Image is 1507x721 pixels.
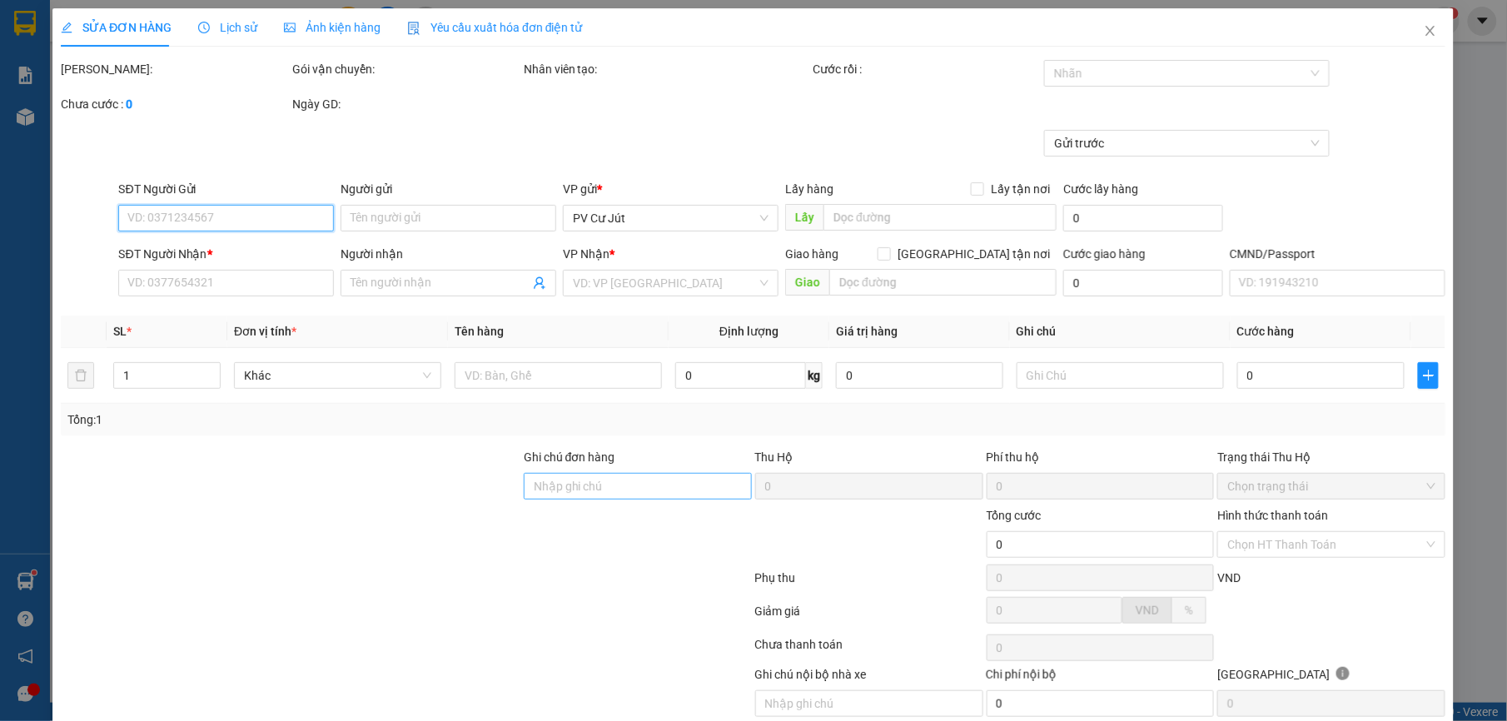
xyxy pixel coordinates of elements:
[1425,24,1438,37] span: close
[753,602,985,631] div: Giảm giá
[17,116,34,140] span: Nơi gửi:
[755,450,793,464] span: Thu Hộ
[987,509,1042,522] span: Tổng cước
[67,362,94,389] button: delete
[455,325,504,338] span: Tên hàng
[753,635,985,664] div: Chưa thanh toán
[119,245,335,263] div: SĐT Người Nhận
[61,95,289,113] div: Chưa cước :
[1136,604,1160,617] span: VND
[1063,205,1223,231] input: Cước lấy hàng
[168,62,235,75] span: CJ08250232
[836,325,898,338] span: Giá trị hàng
[824,204,1057,231] input: Dọc đường
[67,410,582,429] div: Tổng: 1
[786,204,824,231] span: Lấy
[755,690,983,717] input: Nhập ghi chú
[574,206,769,231] span: PV Cư Jút
[1237,325,1295,338] span: Cước hàng
[1063,270,1223,296] input: Cước giao hàng
[341,180,557,198] div: Người gửi
[830,269,1057,296] input: Dọc đường
[198,22,210,33] span: clock-circle
[1418,362,1440,389] button: plus
[891,245,1057,263] span: [GEOGRAPHIC_DATA] tận nơi
[753,569,985,598] div: Phụ thu
[806,362,823,389] span: kg
[1218,448,1446,466] div: Trạng thái Thu Hộ
[292,95,520,113] div: Ngày GD:
[755,665,983,690] div: Ghi chú nội bộ nhà xe
[119,180,335,198] div: SĐT Người Gửi
[407,21,583,34] span: Yêu cầu xuất hóa đơn điện tử
[57,117,93,126] span: PV Cư Jút
[813,60,1041,78] div: Cước rồi :
[341,245,557,263] div: Người nhận
[1218,571,1241,584] span: VND
[1231,245,1446,263] div: CMND/Passport
[244,363,431,388] span: Khác
[198,21,257,34] span: Lịch sử
[1419,369,1439,382] span: plus
[292,60,520,78] div: Gói vận chuyển:
[158,75,235,87] span: 14:55:30 [DATE]
[564,180,779,198] div: VP gửi
[1054,131,1320,156] span: Gửi trước
[61,60,289,78] div: [PERSON_NAME]:
[43,27,135,89] strong: CÔNG TY TNHH [GEOGRAPHIC_DATA] 214 QL13 - P.26 - Q.BÌNH THẠNH - TP HCM 1900888606
[1218,665,1446,690] div: [GEOGRAPHIC_DATA]
[1228,474,1436,499] span: Chọn trạng thái
[114,325,127,338] span: SL
[127,116,154,140] span: Nơi nhận:
[61,21,172,34] span: SỬA ĐƠN HÀNG
[284,21,380,34] span: Ảnh kiện hàng
[284,22,296,33] span: picture
[17,37,38,79] img: logo
[786,182,834,196] span: Lấy hàng
[1218,509,1329,522] label: Hình thức thanh toán
[786,269,830,296] span: Giao
[1017,362,1224,389] input: Ghi Chú
[1337,667,1350,680] span: info-circle
[455,362,662,389] input: VD: Bàn, Ghế
[984,180,1057,198] span: Lấy tận nơi
[524,450,615,464] label: Ghi chú đơn hàng
[1010,316,1231,348] th: Ghi chú
[126,97,132,111] b: 0
[524,60,809,78] div: Nhân viên tạo:
[719,325,778,338] span: Định lượng
[786,247,839,261] span: Giao hàng
[407,22,420,35] img: icon
[1063,182,1138,196] label: Cước lấy hàng
[61,22,72,33] span: edit
[987,665,1215,690] div: Chi phí nội bộ
[987,448,1215,473] div: Phí thu hộ
[564,247,610,261] span: VP Nhận
[1186,604,1194,617] span: %
[1408,8,1455,55] button: Close
[524,473,752,500] input: Ghi chú đơn hàng
[234,325,296,338] span: Đơn vị tính
[534,276,547,290] span: user-add
[57,100,193,112] strong: BIÊN NHẬN GỬI HÀNG HOÁ
[1063,247,1146,261] label: Cước giao hàng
